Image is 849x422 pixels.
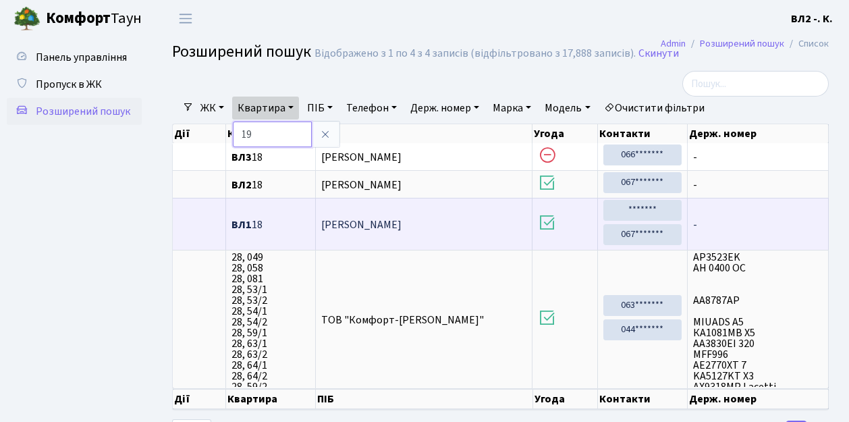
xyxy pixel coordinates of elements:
[231,219,310,230] span: 18
[316,124,532,143] th: ПІБ
[232,97,299,120] a: Квартира
[321,178,402,192] span: [PERSON_NAME]
[791,11,833,26] b: ВЛ2 -. К.
[405,97,485,120] a: Держ. номер
[226,124,317,143] th: Квартира
[195,97,229,120] a: ЖК
[173,124,226,143] th: Дії
[231,178,252,192] b: ВЛ2
[700,36,784,51] a: Розширений пошук
[598,389,688,409] th: Контакти
[231,152,310,163] span: 18
[173,389,226,409] th: Дії
[321,150,402,165] span: [PERSON_NAME]
[539,97,595,120] a: Модель
[231,252,310,387] span: 28, 049 28, 058 28, 081 28, 53/1 28, 53/2 28, 54/1 28, 54/2 28, 59/1 28, 63/1 28, 63/2 28, 64/1 2...
[532,124,598,143] th: Угода
[688,389,829,409] th: Держ. номер
[36,104,130,119] span: Розширений пошук
[784,36,829,51] li: Список
[36,50,127,65] span: Панель управління
[693,180,823,190] span: -
[533,389,599,409] th: Угода
[46,7,142,30] span: Таун
[226,389,317,409] th: Квартира
[36,77,102,92] span: Пропуск в ЖК
[682,71,829,97] input: Пошук...
[231,150,252,165] b: ВЛ3
[693,252,823,387] span: AP3523EK АН 0400 ОС АА8787АР MIUADS A5 КА1081МВ X5 АА3830ЕІ 320 MFF996 AE2770XT 7 KA5127KT X3 AX9...
[231,217,252,232] b: ВЛ1
[638,47,679,60] a: Скинути
[231,180,310,190] span: 18
[688,124,829,143] th: Держ. номер
[7,71,142,98] a: Пропуск в ЖК
[321,217,402,232] span: [PERSON_NAME]
[302,97,338,120] a: ПІБ
[46,7,111,29] b: Комфорт
[791,11,833,27] a: ВЛ2 -. К.
[693,152,823,163] span: -
[599,97,710,120] a: Очистити фільтри
[487,97,537,120] a: Марка
[640,30,849,58] nav: breadcrumb
[7,98,142,125] a: Розширений пошук
[598,124,688,143] th: Контакти
[321,313,484,327] span: ТОВ "Комфорт-[PERSON_NAME]"
[341,97,402,120] a: Телефон
[661,36,686,51] a: Admin
[693,219,823,230] span: -
[169,7,202,30] button: Переключити навігацію
[172,40,311,63] span: Розширений пошук
[7,44,142,71] a: Панель управління
[314,47,636,60] div: Відображено з 1 по 4 з 4 записів (відфільтровано з 17,888 записів).
[13,5,40,32] img: logo.png
[316,389,532,409] th: ПІБ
